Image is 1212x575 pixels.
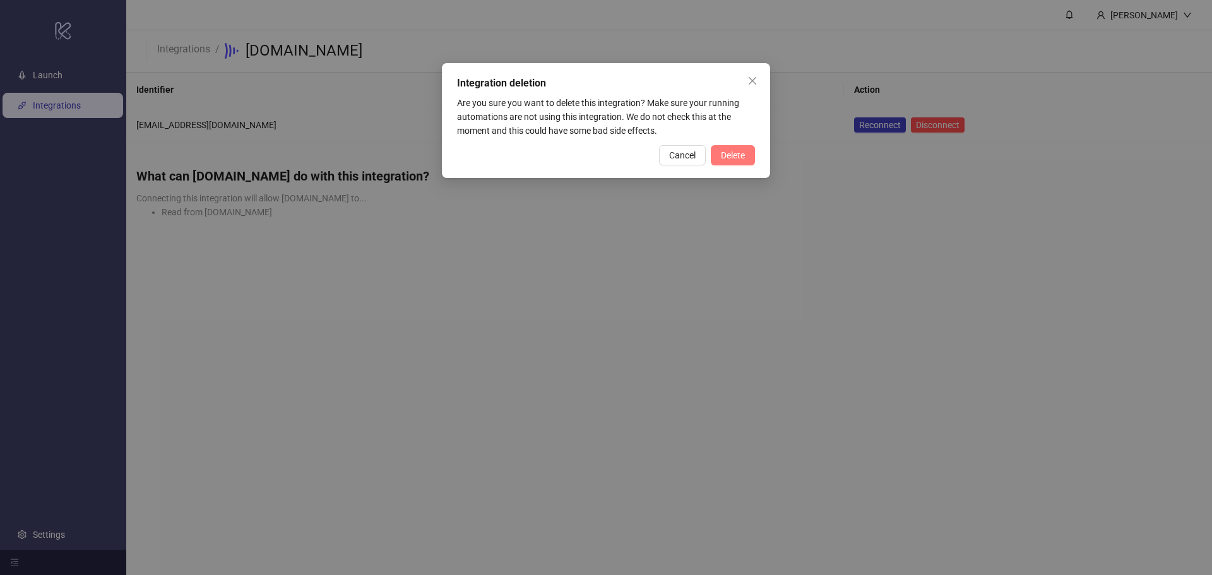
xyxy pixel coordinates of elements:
[457,76,755,91] div: Integration deletion
[659,145,706,165] button: Cancel
[457,96,755,138] div: Are you sure you want to delete this integration? Make sure your running automations are not usin...
[747,76,757,86] span: close
[721,150,745,160] span: Delete
[711,145,755,165] button: Delete
[669,150,696,160] span: Cancel
[742,71,763,91] button: Close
